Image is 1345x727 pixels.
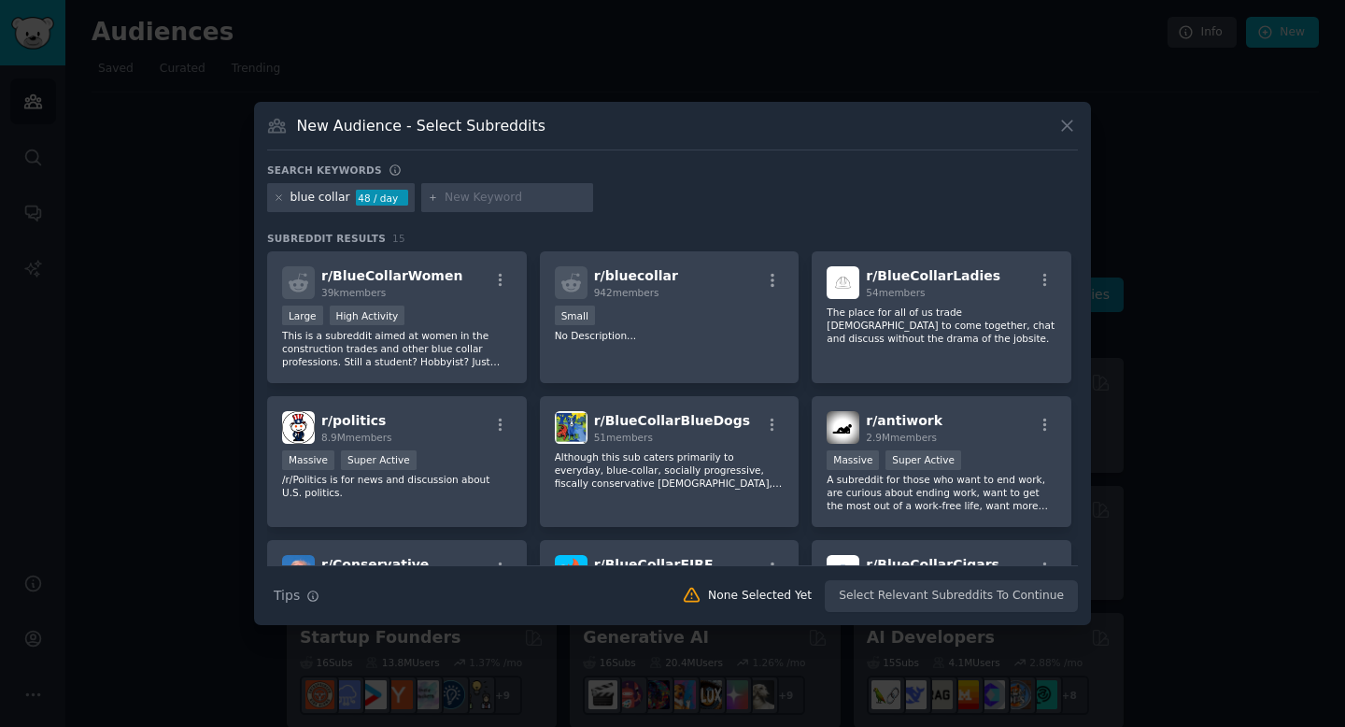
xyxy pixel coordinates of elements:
[282,329,512,368] p: This is a subreddit aimed at women in the construction trades and other blue collar professions. ...
[866,413,942,428] span: r/ antiwork
[321,557,429,572] span: r/ Conservative
[827,266,859,299] img: BlueCollarLadies
[866,557,999,572] span: r/ BlueCollarCigars
[555,450,785,490] p: Although this sub caters primarily to everyday, blue-collar, socially progressive, fiscally conse...
[267,579,326,612] button: Tips
[594,268,678,283] span: r/ bluecollar
[594,432,653,443] span: 51 members
[290,190,350,207] div: blue collar
[827,450,879,470] div: Massive
[282,450,334,470] div: Massive
[282,411,315,444] img: politics
[594,287,659,298] span: 942 members
[392,233,405,244] span: 15
[594,413,750,428] span: r/ BlueCollarBlueDogs
[866,268,1000,283] span: r/ BlueCollarLadies
[267,232,386,245] span: Subreddit Results
[321,268,462,283] span: r/ BlueCollarWomen
[356,190,408,207] div: 48 / day
[555,555,588,588] img: BlueCollarFIRE
[885,450,961,470] div: Super Active
[321,432,392,443] span: 8.9M members
[321,287,386,298] span: 39k members
[341,450,417,470] div: Super Active
[282,473,512,499] p: /r/Politics is for news and discussion about U.S. politics.
[282,555,315,588] img: Conservative
[827,411,859,444] img: antiwork
[866,432,937,443] span: 2.9M members
[330,306,405,325] div: High Activity
[274,586,300,606] span: Tips
[267,164,382,177] h3: Search keywords
[708,588,812,605] div: None Selected Yet
[297,116,545,135] h3: New Audience - Select Subreddits
[282,306,323,325] div: Large
[827,555,859,588] img: BlueCollarCigars
[555,306,595,325] div: Small
[827,473,1056,512] p: A subreddit for those who want to end work, are curious about ending work, want to get the most o...
[321,413,386,428] span: r/ politics
[555,329,785,342] p: No Description...
[594,557,714,572] span: r/ BlueCollarFIRE
[445,190,587,207] input: New Keyword
[555,411,588,444] img: BlueCollarBlueDogs
[827,306,1056,345] p: The place for all of us trade [DEMOGRAPHIC_DATA] to come together, chat and discuss without the d...
[866,287,925,298] span: 54 members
